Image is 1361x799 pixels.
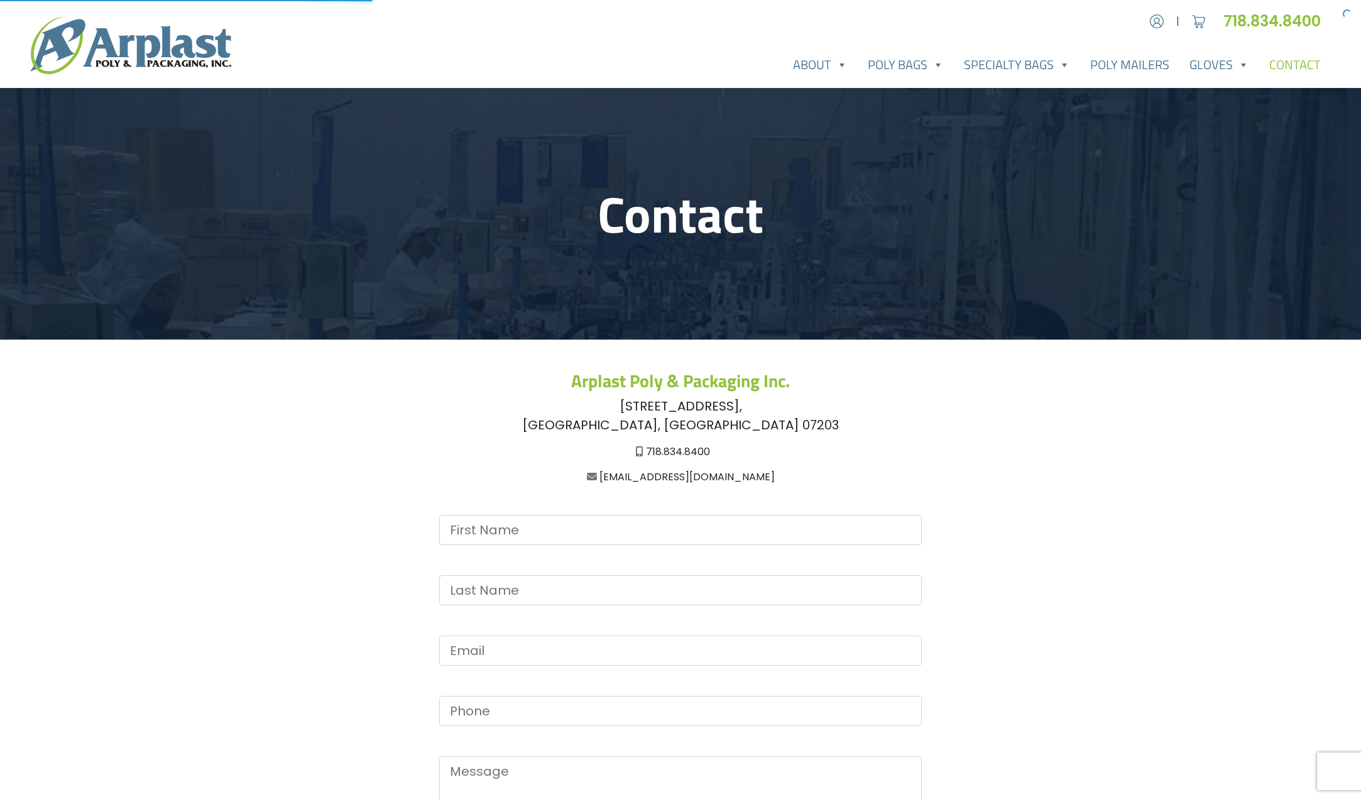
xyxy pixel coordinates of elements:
[30,17,231,74] img: logo
[1176,14,1179,29] span: |
[599,470,775,484] a: [EMAIL_ADDRESS][DOMAIN_NAME]
[439,515,922,545] input: First Name
[1179,52,1259,77] a: Gloves
[858,52,954,77] a: Poly Bags
[954,52,1080,77] a: Specialty Bags
[783,52,858,77] a: About
[273,370,1088,392] h3: Arplast Poly & Packaging Inc.
[273,397,1088,434] div: [STREET_ADDRESS], [GEOGRAPHIC_DATA], [GEOGRAPHIC_DATA] 07203
[1259,52,1331,77] a: Contact
[439,575,922,605] input: Last Name
[646,444,710,459] a: 718.834.8400
[1080,52,1179,77] a: Poly Mailers
[273,184,1088,244] h1: Contact
[1223,11,1331,31] a: 718.834.8400
[439,636,922,666] input: Email
[439,696,922,726] input: Phone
